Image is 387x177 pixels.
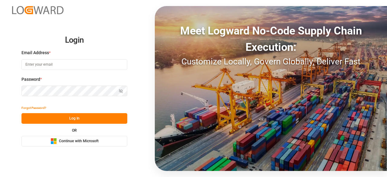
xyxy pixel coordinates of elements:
[21,31,127,50] h2: Login
[155,55,387,68] div: Customize Locally, Govern Globally, Deliver Fast
[21,59,127,70] input: Enter your email
[72,129,77,132] small: OR
[21,50,49,56] span: Email Address
[155,23,387,55] div: Meet Logward No-Code Supply Chain Execution:
[59,139,99,144] span: Continue with Microsoft
[21,103,46,113] button: Forgot Password?
[21,76,40,83] span: Password
[12,6,63,14] img: Logward_new_orange.png
[21,136,127,146] button: Continue with Microsoft
[21,113,127,124] button: Log In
